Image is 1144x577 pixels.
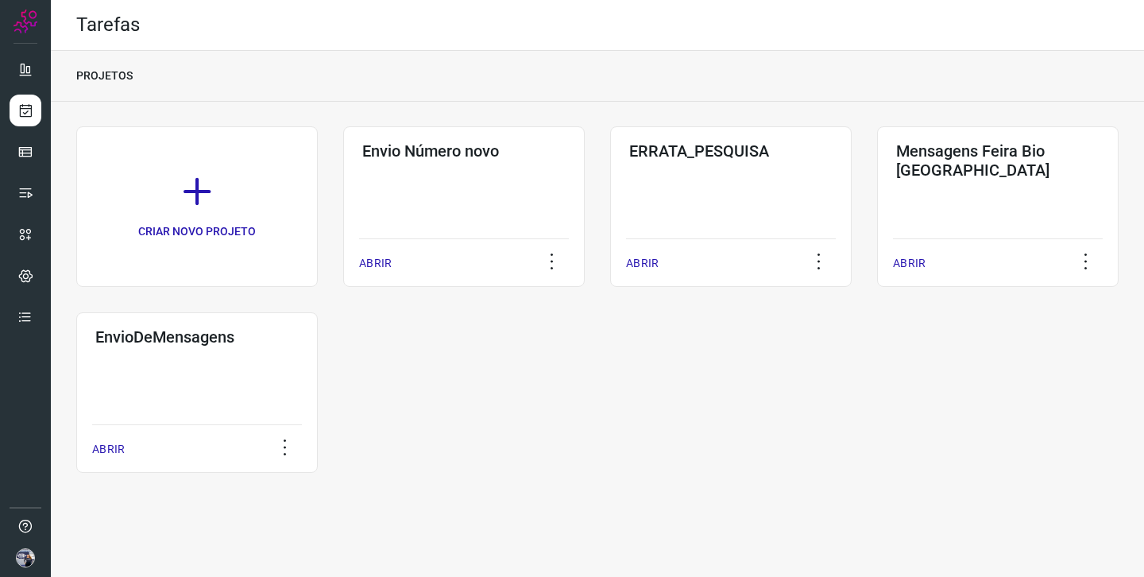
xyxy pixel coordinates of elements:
[95,327,299,347] h3: EnvioDeMensagens
[138,223,256,240] p: CRIAR NOVO PROJETO
[92,441,125,458] p: ABRIR
[76,68,133,84] p: PROJETOS
[76,14,140,37] h2: Tarefas
[626,255,659,272] p: ABRIR
[629,141,833,161] h3: ERRATA_PESQUISA
[362,141,566,161] h3: Envio Número novo
[16,548,35,567] img: f6ca308f3af1934245aa32e6ccda0a1e.jpg
[896,141,1100,180] h3: Mensagens Feira Bio [GEOGRAPHIC_DATA]
[893,255,926,272] p: ABRIR
[14,10,37,33] img: Logo
[359,255,392,272] p: ABRIR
